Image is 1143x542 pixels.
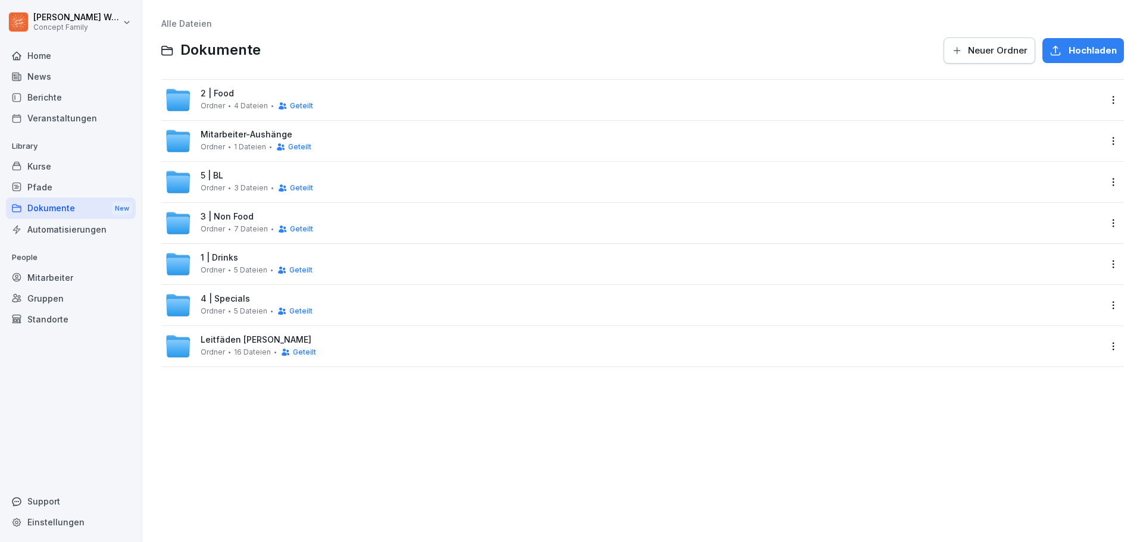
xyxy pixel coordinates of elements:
a: Alle Dateien [161,18,212,29]
a: Kurse [6,156,136,177]
a: Gruppen [6,288,136,309]
span: Ordner [201,143,225,151]
span: Geteilt [289,307,313,315]
a: Einstellungen [6,512,136,532]
a: Pfade [6,177,136,198]
a: Veranstaltungen [6,108,136,129]
a: 4 | SpecialsOrdner5 DateienGeteilt [161,285,1105,325]
span: Ordner [201,348,225,356]
p: [PERSON_NAME] Weichsel [33,12,120,23]
a: Standorte [6,309,136,330]
div: Support [6,491,136,512]
span: 7 Dateien [234,225,268,233]
span: Ordner [201,184,225,192]
span: 2 | Food [201,89,234,99]
span: 5 Dateien [234,266,267,274]
span: Geteilt [290,225,313,233]
a: 1 | DrinksOrdner5 DateienGeteilt [161,244,1105,284]
span: Ordner [201,225,225,233]
a: Leitfäden [PERSON_NAME]Ordner16 DateienGeteilt [161,326,1105,366]
a: News [6,66,136,87]
span: 1 | Drinks [201,253,238,263]
span: Hochladen [1069,44,1117,57]
span: Ordner [201,266,225,274]
span: Leitfäden [PERSON_NAME] [201,335,311,345]
span: 1 Dateien [234,143,266,151]
span: Ordner [201,102,225,110]
span: 5 Dateien [234,307,267,315]
a: Home [6,45,136,66]
div: Dokumente [6,198,136,220]
span: 3 | Non Food [201,212,254,222]
a: Berichte [6,87,136,108]
div: New [112,202,132,215]
span: Geteilt [290,102,313,110]
span: Geteilt [293,348,316,356]
span: Ordner [201,307,225,315]
a: Mitarbeiter [6,267,136,288]
button: Neuer Ordner [944,37,1035,64]
span: 4 Dateien [234,102,268,110]
span: Mitarbeiter-Aushänge [201,130,292,140]
span: Neuer Ordner [968,44,1028,57]
span: Geteilt [288,143,311,151]
p: People [6,248,136,267]
a: Automatisierungen [6,219,136,240]
p: Library [6,137,136,156]
span: 16 Dateien [234,348,271,356]
a: 3 | Non FoodOrdner7 DateienGeteilt [161,203,1105,243]
a: DokumenteNew [6,198,136,220]
span: 3 Dateien [234,184,268,192]
p: Concept Family [33,23,120,32]
span: Geteilt [289,266,313,274]
a: 2 | FoodOrdner4 DateienGeteilt [161,80,1105,120]
a: Mitarbeiter-AushängeOrdner1 DateienGeteilt [161,121,1105,161]
a: 5 | BLOrdner3 DateienGeteilt [161,162,1105,202]
span: 5 | BL [201,171,223,181]
span: 4 | Specials [201,294,250,304]
span: Dokumente [180,42,261,59]
span: Geteilt [290,184,313,192]
button: Hochladen [1042,38,1124,63]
